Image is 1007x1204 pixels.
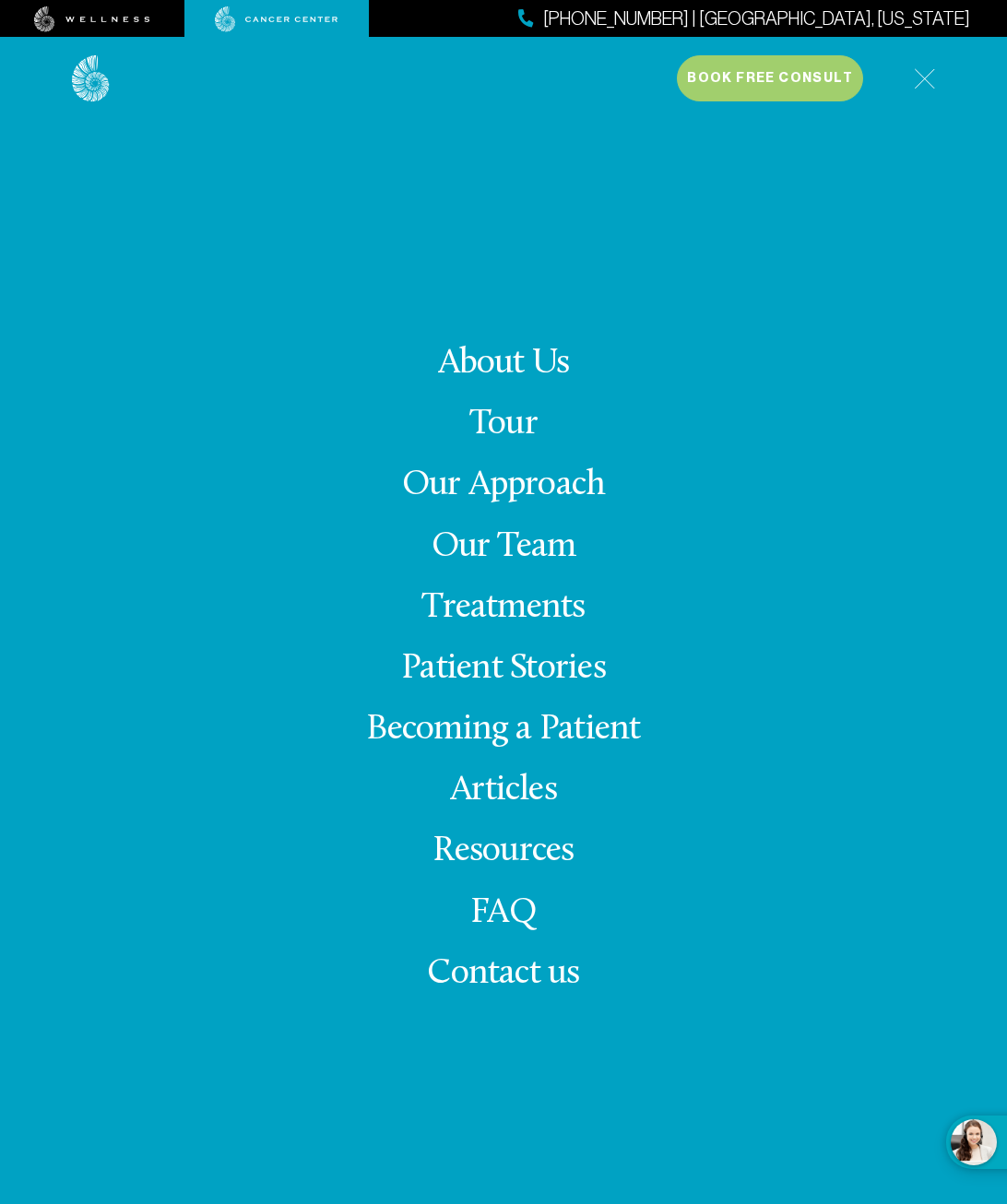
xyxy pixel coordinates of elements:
[470,895,537,931] a: FAQ
[366,712,640,748] a: Becoming a Patient
[402,467,606,503] a: Our Approach
[427,956,579,992] span: Contact us
[543,6,970,32] span: [PHONE_NUMBER] | [GEOGRAPHIC_DATA], [US_STATE]
[450,773,557,809] a: Articles
[34,6,150,32] img: wellness
[401,651,606,687] a: Patient Stories
[677,55,863,101] button: Book Free Consult
[215,6,338,32] img: cancer center
[438,346,570,382] a: About Us
[469,407,538,443] a: Tour
[432,833,574,869] a: Resources
[518,6,970,32] a: [PHONE_NUMBER] | [GEOGRAPHIC_DATA], [US_STATE]
[421,590,585,626] a: Treatments
[432,529,576,565] a: Our Team
[72,55,110,102] img: logo
[914,68,935,89] img: icon-hamburger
